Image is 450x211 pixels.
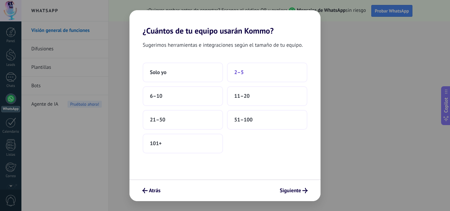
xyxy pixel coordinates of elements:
[150,93,162,99] span: 6–10
[143,41,303,49] span: Sugerimos herramientas e integraciones según el tamaño de tu equipo.
[234,69,244,76] span: 2–5
[150,117,165,123] span: 21–50
[143,110,223,130] button: 21–50
[277,185,311,196] button: Siguiente
[129,10,321,36] h2: ¿Cuántos de tu equipo usarán Kommo?
[150,69,166,76] span: Solo yo
[143,63,223,82] button: Solo yo
[143,134,223,153] button: 101+
[234,93,250,99] span: 11–20
[149,188,160,193] span: Atrás
[139,185,163,196] button: Atrás
[234,117,253,123] span: 51–100
[150,140,162,147] span: 101+
[280,188,301,193] span: Siguiente
[143,86,223,106] button: 6–10
[227,110,307,130] button: 51–100
[227,63,307,82] button: 2–5
[227,86,307,106] button: 11–20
